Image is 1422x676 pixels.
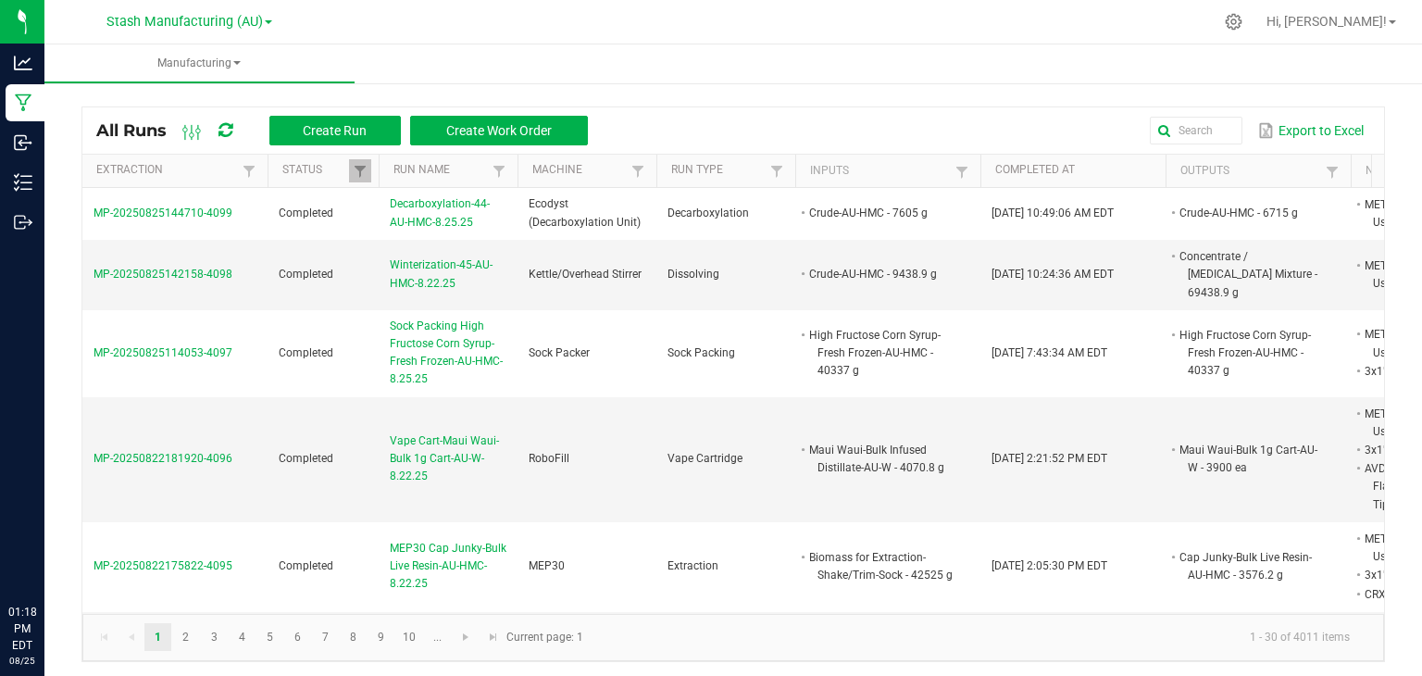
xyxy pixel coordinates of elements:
a: Filter [627,159,649,182]
span: MEP30 [529,559,565,572]
a: StatusSortable [282,163,348,178]
span: Sock Packing [667,346,735,359]
a: Page 1 [144,623,171,651]
p: 08/25 [8,654,36,668]
span: Create Run [303,123,367,138]
span: Completed [279,268,333,281]
th: Outputs [1166,155,1351,188]
a: Page 2 [172,623,199,651]
li: Crude-AU-HMC - 7605 g [806,204,953,222]
a: Page 3 [201,623,228,651]
span: Completed [279,559,333,572]
a: Page 9 [368,623,394,651]
a: Page 10 [396,623,423,651]
span: Sock Packing High Fructose Corn Syrup-Fresh Frozen-AU-HMC-8.25.25 [390,318,506,389]
span: Vape Cartridge [667,452,742,465]
a: Page 8 [340,623,367,651]
inline-svg: Analytics [14,54,32,72]
a: ExtractionSortable [96,163,237,178]
a: Go to the next page [453,623,480,651]
li: Biomass for Extraction-Shake/Trim-Sock - 42525 g [806,548,953,584]
a: Filter [766,159,788,182]
span: MEP30 Cap Junky-Bulk Live Resin-AU-HMC-8.22.25 [390,540,506,594]
li: Maui Waui-Bulk Infused Distillate-AU-W - 4070.8 g [806,441,953,477]
a: Page 6 [284,623,311,651]
input: Search [1150,117,1242,144]
a: Filter [951,160,973,183]
span: Go to the next page [458,630,473,645]
span: Manufacturing [44,56,355,71]
a: Page 7 [312,623,339,651]
inline-svg: Outbound [14,213,32,232]
a: Filter [488,159,510,182]
a: Filter [238,159,260,182]
button: Create Work Order [410,116,588,145]
span: MP-20250822175822-4095 [94,559,232,572]
button: Export to Excel [1254,115,1368,146]
span: Kettle/Overhead Stirrer [529,268,642,281]
span: Create Work Order [446,123,552,138]
span: MP-20250825142158-4098 [94,268,232,281]
a: Page 4 [229,623,256,651]
a: Page 11 [424,623,451,651]
span: Stash Manufacturing (AU) [106,14,263,30]
li: Cap Junky-Bulk Live Resin-AU-HMC - 3576.2 g [1177,548,1323,584]
li: High Fructose Corn Syrup-Fresh Frozen-AU-HMC - 40337 g [806,326,953,381]
div: Manage settings [1222,13,1245,31]
button: Create Run [269,116,401,145]
p: 01:18 PM EDT [8,604,36,654]
a: MachineSortable [532,163,626,178]
th: Inputs [795,155,980,188]
inline-svg: Inventory [14,173,32,192]
inline-svg: Manufacturing [14,94,32,112]
a: Manufacturing [44,44,355,83]
li: High Fructose Corn Syrup-Fresh Frozen-AU-HMC - 40337 g [1177,326,1323,381]
span: [DATE] 10:49:06 AM EDT [992,207,1114,219]
kendo-pager-info: 1 - 30 of 4011 items [594,622,1365,653]
span: Completed [279,452,333,465]
a: Filter [349,159,371,182]
span: [DATE] 2:21:52 PM EDT [992,452,1107,465]
a: Page 5 [256,623,283,651]
iframe: Resource center [19,528,74,583]
span: Decarboxylation [667,207,749,219]
inline-svg: Inbound [14,133,32,152]
span: Hi, [PERSON_NAME]! [1266,14,1387,29]
a: Completed AtSortable [995,163,1158,178]
a: Filter [1321,160,1343,183]
span: MP-20250825114053-4097 [94,346,232,359]
a: Go to the last page [480,623,506,651]
li: Concentrate / [MEDICAL_DATA] Mixture - 69438.9 g [1177,247,1323,302]
li: Maui Waui-Bulk 1g Cart-AU-W - 3900 ea [1177,441,1323,477]
div: All Runs [96,115,602,146]
span: Go to the last page [486,630,501,645]
span: MP-20250822181920-4096 [94,452,232,465]
span: [DATE] 7:43:34 AM EDT [992,346,1107,359]
span: Decarboxylation-44-AU-HMC-8.25.25 [390,195,506,231]
li: Crude-AU-HMC - 6715 g [1177,204,1323,222]
li: Crude-AU-HMC - 9438.9 g [806,265,953,283]
span: MP-20250825144710-4099 [94,207,232,219]
a: Run NameSortable [393,163,487,178]
span: Ecodyst (Decarboxylation Unit) [529,197,641,228]
a: Run TypeSortable [671,163,765,178]
kendo-pager: Current page: 1 [82,614,1384,661]
span: Extraction [667,559,718,572]
span: [DATE] 10:24:36 AM EDT [992,268,1114,281]
span: RoboFill [529,452,569,465]
span: Completed [279,207,333,219]
span: Sock Packer [529,346,590,359]
span: Completed [279,346,333,359]
span: Dissolving [667,268,719,281]
span: Vape Cart-Maui Waui-Bulk 1g Cart-AU-W-8.22.25 [390,432,506,486]
span: [DATE] 2:05:30 PM EDT [992,559,1107,572]
span: Winterization-45-AU-HMC-8.22.25 [390,257,506,292]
